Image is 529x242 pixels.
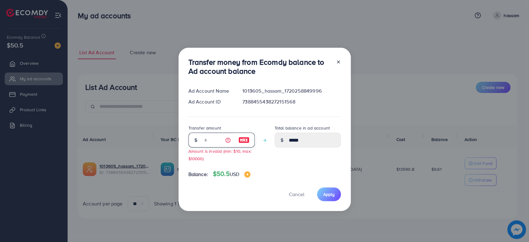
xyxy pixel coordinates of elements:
[188,148,252,161] small: Amount is invalid (min: $10, max: $10000)
[188,125,221,131] label: Transfer amount
[289,191,304,198] span: Cancel
[183,98,238,105] div: Ad Account ID
[188,171,208,178] span: Balance:
[213,170,250,178] h4: $50.5
[323,191,335,197] span: Apply
[237,98,346,105] div: 7388455438272151568
[230,171,239,178] span: USD
[238,136,249,144] img: image
[281,187,312,201] button: Cancel
[275,125,330,131] label: Total balance in ad account
[188,58,331,76] h3: Transfer money from Ecomdy balance to Ad account balance
[183,87,238,95] div: Ad Account Name
[244,171,250,178] img: image
[237,87,346,95] div: 1013605_hassam_1720258849996
[317,187,341,201] button: Apply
